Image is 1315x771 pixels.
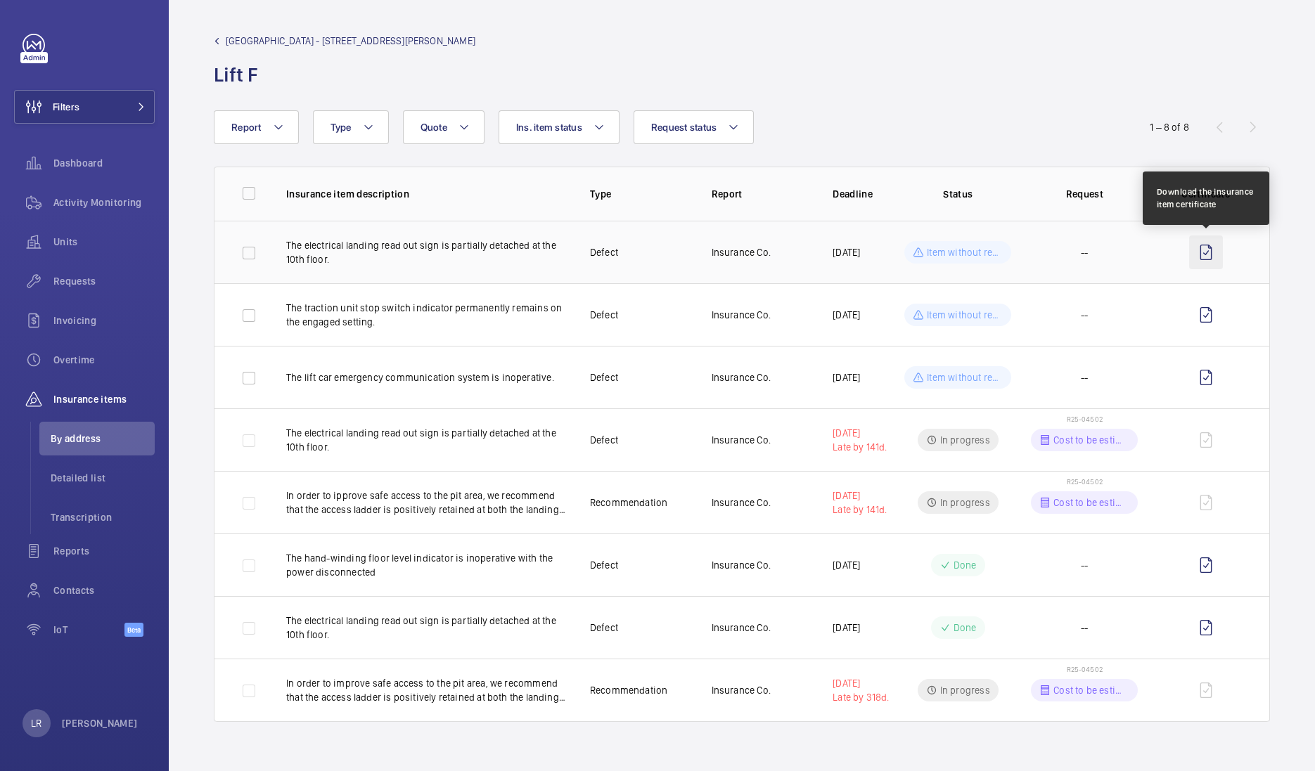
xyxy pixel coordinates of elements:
span: Request status [651,122,717,133]
span: Invoicing [53,313,155,328]
span: Dashboard [53,156,155,170]
span: Beta [124,623,143,637]
p: [DATE] [833,558,860,572]
p: In progress [940,433,990,447]
span: Requests [53,274,155,288]
p: Defect [590,558,618,572]
p: Done [954,558,977,572]
span: -- [1081,558,1088,572]
span: Quote [421,122,447,133]
span: Reports [53,544,155,558]
p: In progress [940,495,990,510]
p: Item without request [927,370,1003,384]
button: Type [313,110,389,144]
span: Ins. item status [516,122,582,133]
button: Filters [14,90,155,124]
p: Item without request [927,245,1003,259]
p: Cost to be estimated [1053,495,1129,510]
span: -- [1081,370,1088,384]
span: Filters [53,100,79,114]
p: Insurance Co. [712,308,771,322]
p: [DATE] [833,370,860,384]
p: Insurance Co. [712,245,771,259]
div: Late by 141d. [833,440,887,454]
p: [DATE] [833,426,887,440]
p: Defect [590,370,618,384]
p: Insurance Co. [712,683,771,697]
p: In order to ipprove safe access to the pit area, we recommend that the access ladder is positivel... [286,488,567,517]
p: [DATE] [833,488,887,503]
p: The electrical landing read out sign is partially detached at the 10th floor. [286,614,567,642]
p: The hand-winding floor level indicator is inoperative with the power disconnected [286,551,567,579]
p: [PERSON_NAME] [62,716,138,730]
span: R25-04502 [1067,415,1103,423]
div: Late by 141d. [833,503,887,517]
p: The traction unit stop switch indicator permanently remains on the engaged setting. [286,301,567,329]
button: Quote [403,110,485,144]
p: Report [712,187,811,201]
div: Download the insurance item certificate [1157,186,1255,211]
p: The electrical landing read out sign is partially detached at the 10th floor. [286,426,567,454]
p: Type [590,187,689,201]
span: R25-04502 [1067,477,1103,486]
p: Insurance Co. [712,495,771,510]
p: Cost to be estimated [1053,683,1129,697]
span: R25-04502 [1067,665,1103,673]
p: Deadline [833,187,894,201]
p: [DATE] [833,621,860,635]
span: By address [51,432,155,446]
button: Report [214,110,299,144]
p: The lift car emergency communication system is inoperative. [286,370,567,384]
div: 1 – 8 of 8 [1150,120,1189,134]
h1: Lift F [214,62,475,88]
p: Cost to be estimated [1053,433,1129,447]
p: [DATE] [833,676,889,690]
span: Activity Monitoring [53,195,155,209]
p: In progress [940,683,990,697]
span: Contacts [53,583,155,597]
p: Status [904,187,1011,201]
span: -- [1081,621,1088,635]
p: Defect [590,245,618,259]
span: IoT [53,623,124,637]
p: Insurance Co. [712,558,771,572]
span: Type [331,122,352,133]
p: Insurance Co. [712,370,771,384]
p: Defect [590,621,618,635]
p: [DATE] [833,245,860,259]
span: Units [53,235,155,249]
p: Request [1031,187,1138,201]
span: Overtime [53,353,155,367]
span: -- [1081,308,1088,322]
div: Late by 318d. [833,690,889,704]
span: [GEOGRAPHIC_DATA] - [STREET_ADDRESS][PERSON_NAME] [226,34,475,48]
p: [DATE] [833,308,860,322]
p: Recommendation [590,683,668,697]
p: Insurance item description [286,187,567,201]
p: Defect [590,433,618,447]
p: Item without request [927,308,1003,322]
p: Recommendation [590,495,668,510]
p: Insurance Co. [712,621,771,635]
button: Request status [634,110,755,144]
p: LR [31,716,41,730]
span: Transcription [51,510,155,524]
p: Insurance Co. [712,433,771,447]
span: -- [1081,245,1088,259]
button: Ins. item status [499,110,620,144]
span: Report [231,122,262,133]
p: Done [954,621,977,635]
p: In order to improve safe access to the pit area, we recommend that the access ladder is positivel... [286,676,567,704]
p: The electrical landing read out sign is partially detached at the 10th floor. [286,238,567,266]
p: Defect [590,308,618,322]
span: Insurance items [53,392,155,406]
span: Detailed list [51,471,155,485]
